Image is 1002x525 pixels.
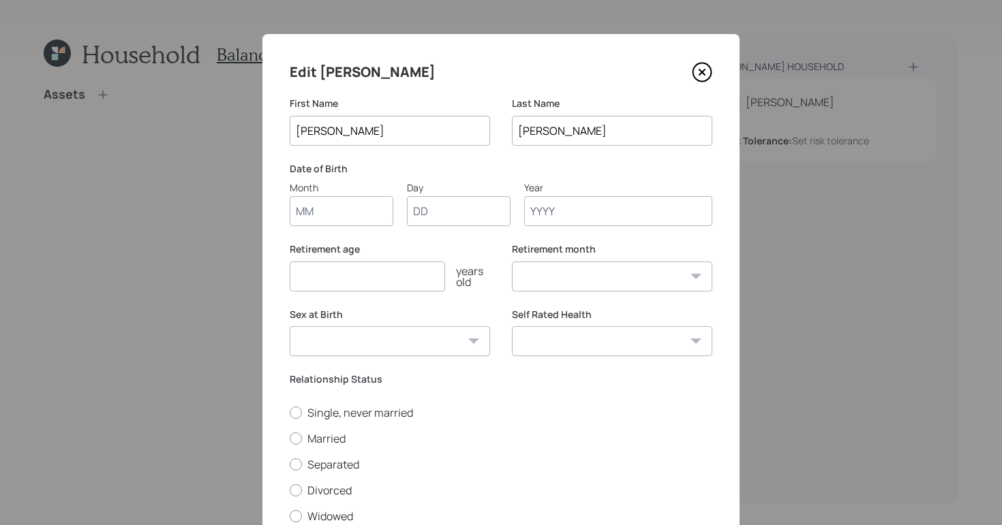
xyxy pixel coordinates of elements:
label: Self Rated Health [512,308,712,321]
label: Married [290,431,712,446]
input: Day [407,196,511,226]
label: Single, never married [290,405,712,420]
label: Date of Birth [290,162,712,176]
div: Day [407,180,511,195]
label: Divorced [290,483,712,498]
div: Year [524,180,712,195]
div: years old [445,266,490,287]
label: Retirement age [290,242,490,256]
label: Last Name [512,97,712,110]
input: Month [290,196,393,226]
div: Month [290,180,393,195]
input: Year [524,196,712,226]
label: Widowed [290,509,712,524]
label: Sex at Birth [290,308,490,321]
label: Retirement month [512,242,712,256]
label: Separated [290,457,712,472]
label: First Name [290,97,490,110]
h4: Edit [PERSON_NAME] [290,61,436,83]
label: Relationship Status [290,372,712,386]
